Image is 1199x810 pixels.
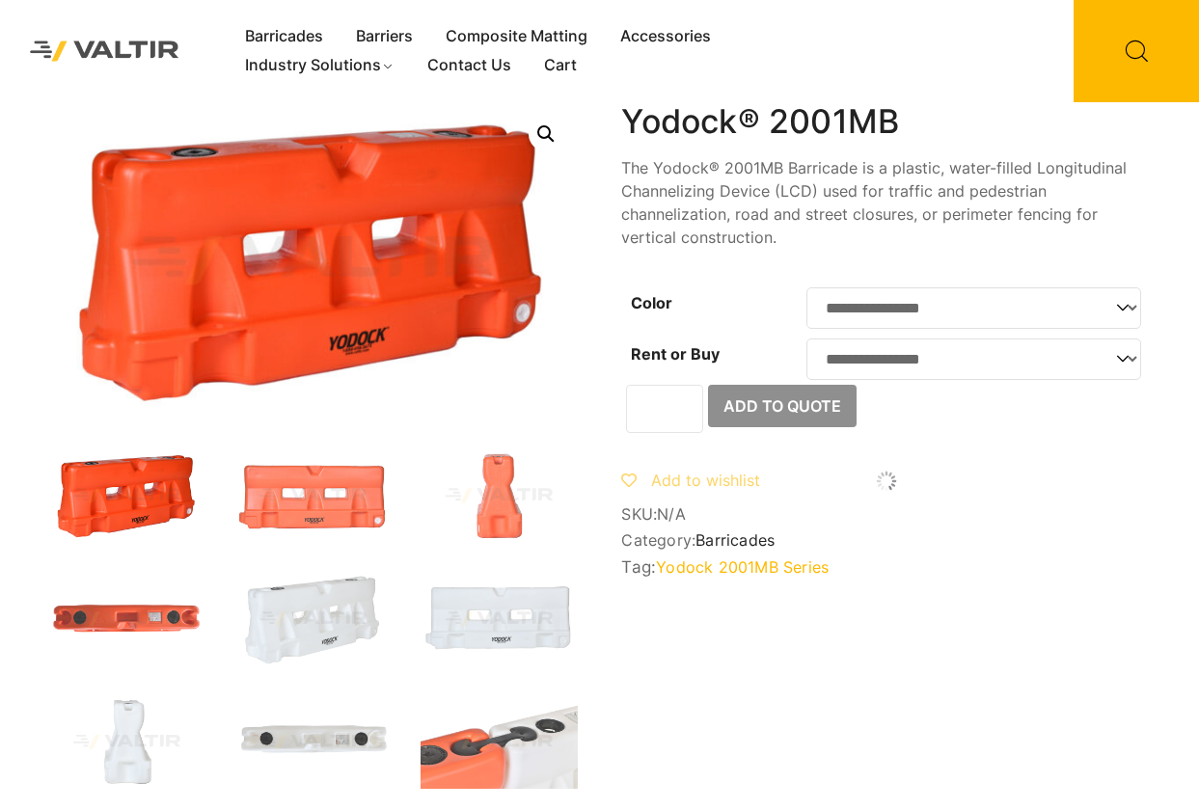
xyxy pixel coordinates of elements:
[48,695,205,790] img: 2001MB_Nat_Side.jpg
[657,504,686,524] span: N/A
[631,344,720,364] label: Rent or Buy
[631,293,672,312] label: Color
[626,385,703,433] input: Product quantity
[229,51,411,80] a: Industry Solutions
[411,51,528,80] a: Contact Us
[421,448,578,543] img: 2001MB_Org_Side.jpg
[229,22,340,51] a: Barricades
[14,25,195,76] img: Valtir Rentals
[695,530,775,550] a: Barricades
[421,572,578,666] img: 2001MB_Nat_Front.jpg
[621,557,1151,577] span: Tag:
[604,22,727,51] a: Accessories
[48,572,205,666] img: 2001MB_Org_Top.jpg
[234,695,392,790] img: 2001MB_Nat_Top.jpg
[708,385,857,427] button: Add to Quote
[528,51,593,80] a: Cart
[429,22,604,51] a: Composite Matting
[421,695,578,790] img: 2001MB_Xtra2.jpg
[656,557,829,577] a: Yodock 2001MB Series
[234,572,392,666] img: 2001MB_Nat_3Q.jpg
[621,531,1151,550] span: Category:
[340,22,429,51] a: Barriers
[621,505,1151,524] span: SKU:
[621,102,1151,142] h1: Yodock® 2001MB
[234,448,392,543] img: 2001MB_Org_Front.jpg
[621,156,1151,249] p: The Yodock® 2001MB Barricade is a plastic, water-filled Longitudinal Channelizing Device (LCD) us...
[48,448,205,543] img: 2001MB_Org_3Q.jpg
